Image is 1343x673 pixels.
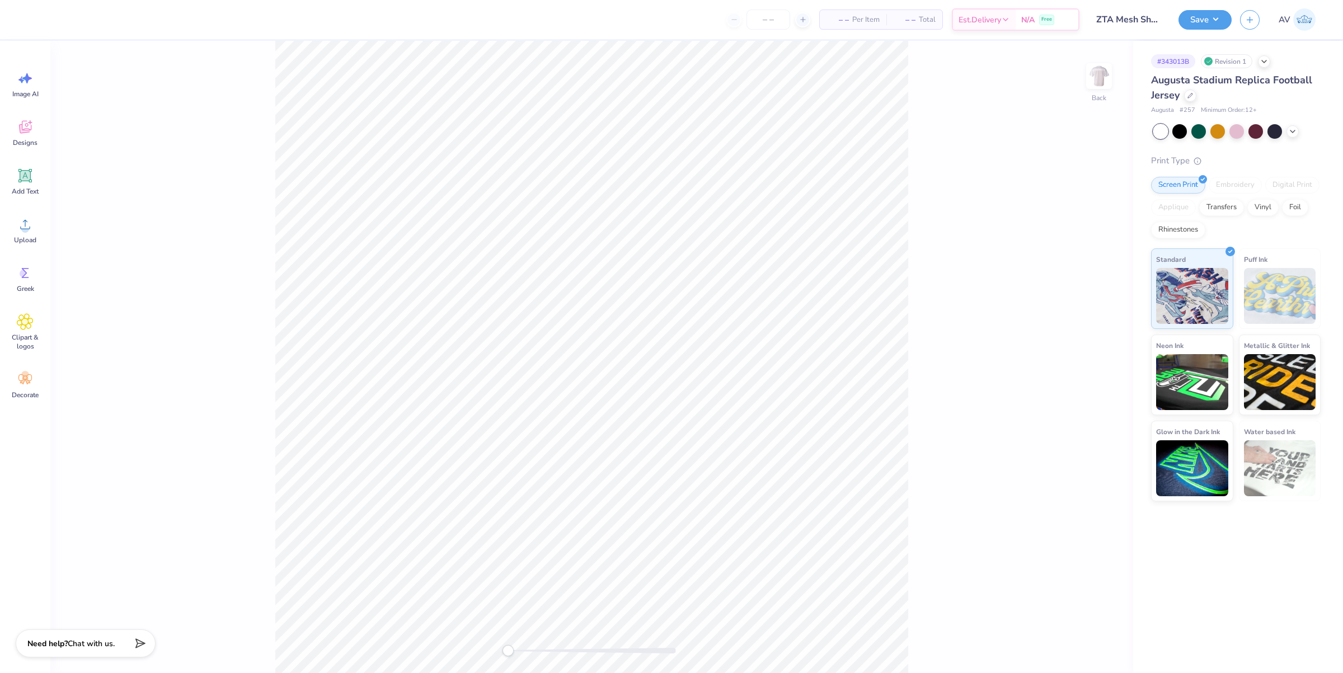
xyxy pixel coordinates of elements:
span: Metallic & Glitter Ink [1244,340,1310,351]
div: Vinyl [1247,199,1279,216]
img: Water based Ink [1244,440,1316,496]
span: Augusta [1151,106,1174,115]
img: Standard [1156,268,1228,324]
span: AV [1279,13,1290,26]
strong: Need help? [27,638,68,649]
span: Chat with us. [68,638,115,649]
span: # 257 [1180,106,1195,115]
span: Standard [1156,253,1186,265]
img: Glow in the Dark Ink [1156,440,1228,496]
span: Add Text [12,187,39,196]
div: Digital Print [1265,177,1319,194]
span: Image AI [12,90,39,98]
div: Rhinestones [1151,222,1205,238]
span: Est. Delivery [959,14,1001,26]
span: Neon Ink [1156,340,1184,351]
img: Puff Ink [1244,268,1316,324]
span: Total [919,14,936,26]
div: Back [1092,93,1106,103]
span: Water based Ink [1244,426,1295,437]
input: Untitled Design [1088,8,1170,31]
span: Free [1041,16,1052,23]
span: Augusta Stadium Replica Football Jersey [1151,73,1312,102]
div: Foil [1282,199,1308,216]
span: Glow in the Dark Ink [1156,426,1220,437]
img: Back [1088,65,1110,87]
div: # 343013B [1151,54,1195,68]
button: Save [1178,10,1232,30]
span: – – [827,14,849,26]
div: Accessibility label [503,645,514,656]
span: Designs [13,138,37,147]
img: Metallic & Glitter Ink [1244,354,1316,410]
span: Clipart & logos [7,333,44,351]
div: Embroidery [1209,177,1262,194]
a: AV [1274,8,1321,31]
span: Puff Ink [1244,253,1267,265]
span: N/A [1021,14,1035,26]
div: Print Type [1151,154,1321,167]
span: Per Item [852,14,880,26]
span: Minimum Order: 12 + [1201,106,1257,115]
span: – – [893,14,915,26]
img: Aargy Velasco [1293,8,1316,31]
div: Transfers [1199,199,1244,216]
span: Decorate [12,390,39,399]
div: Revision 1 [1201,54,1252,68]
span: Greek [17,284,34,293]
span: Upload [14,236,36,244]
img: Neon Ink [1156,354,1228,410]
div: Applique [1151,199,1196,216]
input: – – [746,10,790,30]
div: Screen Print [1151,177,1205,194]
